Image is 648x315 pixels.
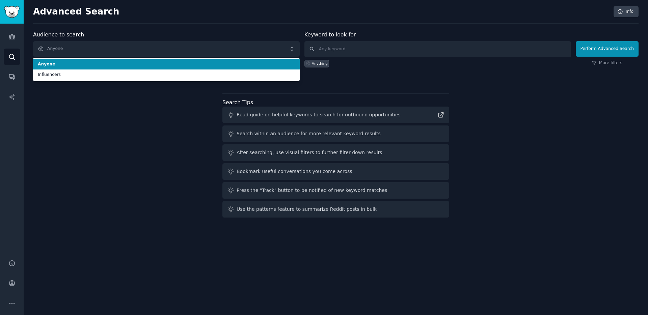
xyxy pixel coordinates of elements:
[38,72,295,78] span: Influencers
[312,61,328,66] div: Anything
[33,6,610,17] h2: Advanced Search
[4,6,20,18] img: GummySearch logo
[237,187,387,194] div: Press the "Track" button to be notified of new keyword matches
[38,61,295,67] span: Anyone
[304,41,571,57] input: Any keyword
[237,111,401,118] div: Read guide on helpful keywords to search for outbound opportunities
[237,206,377,213] div: Use the patterns feature to summarize Reddit posts in bulk
[576,41,639,57] button: Perform Advanced Search
[614,6,639,18] a: Info
[237,149,382,156] div: After searching, use visual filters to further filter down results
[304,31,356,38] label: Keyword to look for
[592,60,622,66] a: More filters
[33,41,300,57] button: Anyone
[222,99,253,106] label: Search Tips
[33,31,84,38] label: Audience to search
[237,130,381,137] div: Search within an audience for more relevant keyword results
[237,168,352,175] div: Bookmark useful conversations you come across
[33,58,300,81] ul: Anyone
